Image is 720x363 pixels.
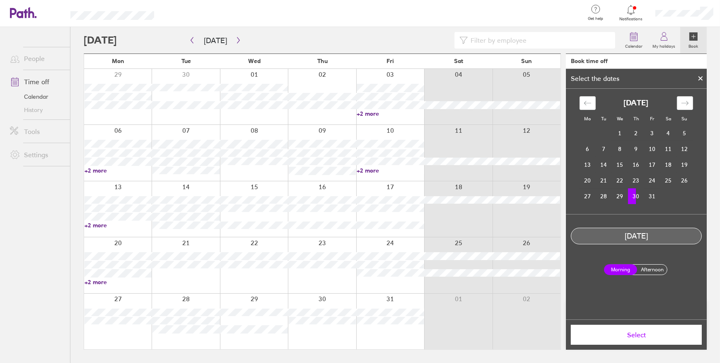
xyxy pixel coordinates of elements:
td: Wednesday, October 8, 2025 [612,141,628,157]
td: Wednesday, October 29, 2025 [612,188,628,204]
td: Sunday, October 5, 2025 [677,125,693,141]
a: My holidays [648,27,680,54]
span: Thu [317,58,328,64]
div: Book time off [571,58,608,64]
label: My holidays [648,41,680,49]
td: Tuesday, October 7, 2025 [596,141,612,157]
small: Mo [584,116,591,122]
span: Sun [521,58,532,64]
a: +2 more [357,167,424,174]
td: Monday, October 27, 2025 [580,188,596,204]
td: Tuesday, October 14, 2025 [596,157,612,173]
td: Thursday, October 2, 2025 [628,125,644,141]
td: Sunday, October 26, 2025 [677,173,693,188]
td: Selected. Thursday, October 30, 2025 [628,188,644,204]
span: Select [577,331,696,339]
td: Monday, October 6, 2025 [580,141,596,157]
td: Friday, October 3, 2025 [644,125,660,141]
a: People [3,50,70,67]
td: Wednesday, October 22, 2025 [612,173,628,188]
div: Select the dates [566,75,624,82]
small: We [617,116,623,122]
td: Wednesday, October 1, 2025 [612,125,628,141]
div: [DATE] [571,232,701,241]
td: Saturday, October 11, 2025 [660,141,677,157]
td: Sunday, October 12, 2025 [677,141,693,157]
a: Settings [3,146,70,163]
label: Calendar [620,41,648,49]
label: Afternoon [635,265,669,275]
span: Tue [181,58,191,64]
a: Tools [3,123,70,140]
small: Sa [666,116,671,122]
span: Get help [582,16,609,21]
label: Book [684,41,703,49]
div: Move forward to switch to the next month. [677,96,693,110]
a: Time off [3,73,70,90]
a: +2 more [85,222,152,229]
td: Friday, October 17, 2025 [644,157,660,173]
span: Notifications [618,17,645,22]
a: History [3,103,70,117]
span: Fri [387,58,394,64]
small: Th [633,116,639,122]
span: Mon [112,58,124,64]
td: Monday, October 13, 2025 [580,157,596,173]
a: Calendar [3,90,70,103]
td: Saturday, October 25, 2025 [660,173,677,188]
td: Friday, October 24, 2025 [644,173,660,188]
td: Friday, October 10, 2025 [644,141,660,157]
td: Thursday, October 9, 2025 [628,141,644,157]
a: +2 more [357,110,424,117]
span: Wed [248,58,261,64]
div: Move backward to switch to the previous month. [580,96,596,110]
td: Wednesday, October 15, 2025 [612,157,628,173]
a: Notifications [618,4,645,22]
small: Fr [650,116,654,122]
small: Tu [601,116,606,122]
td: Tuesday, October 21, 2025 [596,173,612,188]
a: +2 more [85,278,152,286]
a: Book [680,27,707,54]
div: Calendar [570,89,702,214]
td: Thursday, October 23, 2025 [628,173,644,188]
a: +2 more [85,167,152,174]
td: Monday, October 20, 2025 [580,173,596,188]
a: Calendar [620,27,648,54]
td: Thursday, October 16, 2025 [628,157,644,173]
td: Sunday, October 19, 2025 [677,157,693,173]
td: Tuesday, October 28, 2025 [596,188,612,204]
label: Morning [604,264,637,275]
td: Saturday, October 4, 2025 [660,125,677,141]
td: Friday, October 31, 2025 [644,188,660,204]
button: Select [571,325,702,345]
strong: [DATE] [623,99,648,107]
button: [DATE] [197,34,234,47]
small: Su [682,116,687,122]
input: Filter by employee [468,32,611,48]
td: Saturday, October 18, 2025 [660,157,677,173]
span: Sat [454,58,463,64]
